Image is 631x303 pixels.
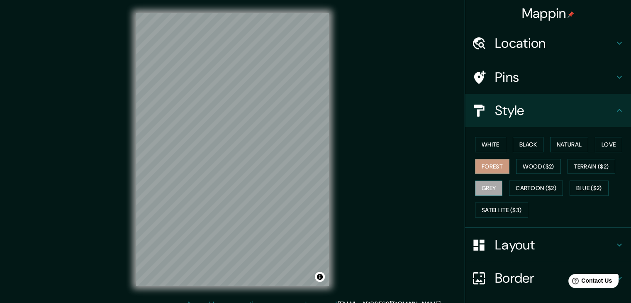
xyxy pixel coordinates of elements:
h4: Mappin [522,5,575,22]
h4: Layout [495,237,614,253]
button: Toggle attribution [315,272,325,282]
canvas: Map [136,13,329,286]
h4: Style [495,102,614,119]
h4: Location [495,35,614,51]
button: Terrain ($2) [568,159,616,174]
button: Black [513,137,544,152]
button: Blue ($2) [570,181,609,196]
button: Love [595,137,622,152]
button: Natural [550,137,588,152]
h4: Border [495,270,614,286]
button: Cartoon ($2) [509,181,563,196]
button: Satellite ($3) [475,203,528,218]
button: Wood ($2) [516,159,561,174]
button: Forest [475,159,509,174]
iframe: Help widget launcher [557,271,622,294]
div: Style [465,94,631,127]
button: White [475,137,506,152]
div: Layout [465,228,631,261]
img: pin-icon.png [568,11,574,18]
div: Location [465,27,631,60]
h4: Pins [495,69,614,86]
div: Pins [465,61,631,94]
div: Border [465,261,631,295]
button: Grey [475,181,502,196]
